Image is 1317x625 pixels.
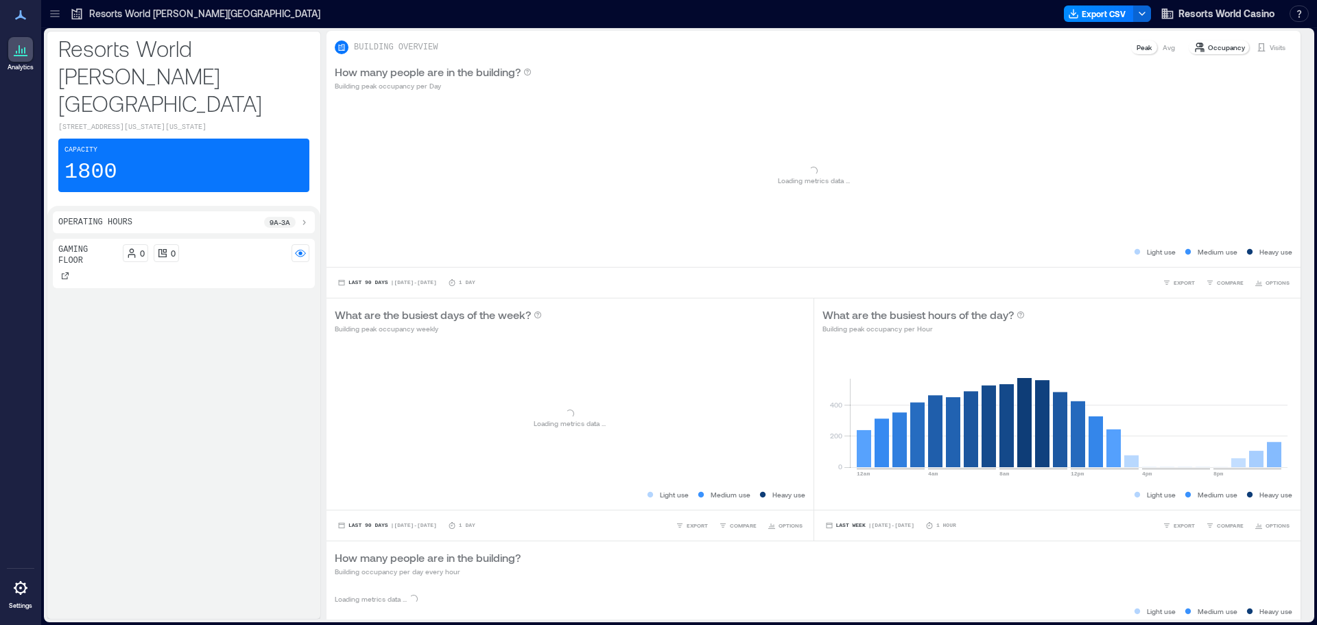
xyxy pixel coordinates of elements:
span: EXPORT [1174,521,1195,530]
button: Last 90 Days |[DATE]-[DATE] [335,276,440,290]
text: 12am [857,471,870,477]
p: Medium use [711,489,750,500]
p: Heavy use [1259,606,1292,617]
p: 1 Hour [936,521,956,530]
span: OPTIONS [779,521,803,530]
span: EXPORT [1174,279,1195,287]
p: Heavy use [772,489,805,500]
p: Light use [1147,246,1176,257]
button: Last Week |[DATE]-[DATE] [822,519,917,532]
span: COMPARE [1217,521,1244,530]
p: Building peak occupancy per Hour [822,323,1025,334]
p: Resorts World [PERSON_NAME][GEOGRAPHIC_DATA] [58,34,309,117]
button: COMPARE [1203,276,1246,290]
text: 4am [928,471,938,477]
p: Loading metrics data ... [534,418,606,429]
p: Peak [1137,42,1152,53]
p: [STREET_ADDRESS][US_STATE][US_STATE] [58,122,309,133]
button: OPTIONS [1252,276,1292,290]
p: Medium use [1198,606,1237,617]
span: EXPORT [687,521,708,530]
text: 12pm [1071,471,1084,477]
p: How many people are in the building? [335,64,521,80]
button: OPTIONS [765,519,805,532]
p: Light use [1147,489,1176,500]
p: Resorts World [PERSON_NAME][GEOGRAPHIC_DATA] [89,7,320,21]
p: 1800 [64,158,117,186]
p: Building peak occupancy weekly [335,323,542,334]
p: Light use [1147,606,1176,617]
p: Avg [1163,42,1175,53]
button: COMPARE [716,519,759,532]
text: 8pm [1213,471,1224,477]
a: Analytics [3,33,38,75]
span: Resorts World Casino [1178,7,1274,21]
tspan: 200 [829,432,842,440]
tspan: 0 [838,462,842,471]
p: Medium use [1198,246,1237,257]
p: 0 [171,248,176,259]
tspan: 400 [829,401,842,409]
p: Operating Hours [58,217,132,228]
p: 9a - 3a [270,217,290,228]
button: OPTIONS [1252,519,1292,532]
p: Occupancy [1208,42,1245,53]
p: Medium use [1198,489,1237,500]
p: Building occupancy per day every hour [335,566,521,577]
p: Capacity [64,145,97,156]
p: How many people are in the building? [335,550,521,566]
p: Light use [660,489,689,500]
button: EXPORT [1160,276,1198,290]
span: OPTIONS [1266,521,1290,530]
span: COMPARE [1217,279,1244,287]
button: Last 90 Days |[DATE]-[DATE] [335,519,440,532]
p: What are the busiest hours of the day? [822,307,1014,323]
button: Export CSV [1064,5,1134,22]
p: Heavy use [1259,246,1292,257]
a: Settings [4,571,37,614]
text: 8am [999,471,1010,477]
button: Resorts World Casino [1156,3,1279,25]
text: 4pm [1142,471,1152,477]
p: Settings [9,602,32,610]
p: 1 Day [459,279,475,287]
button: EXPORT [673,519,711,532]
p: 1 Day [459,521,475,530]
p: 0 [140,248,145,259]
p: Analytics [8,63,34,71]
span: OPTIONS [1266,279,1290,287]
p: Gaming Floor [58,244,117,266]
p: BUILDING OVERVIEW [354,42,438,53]
p: Loading metrics data ... [778,175,850,186]
p: What are the busiest days of the week? [335,307,531,323]
p: Loading metrics data ... [335,593,407,604]
span: COMPARE [730,521,757,530]
p: Visits [1270,42,1285,53]
p: Building peak occupancy per Day [335,80,532,91]
button: COMPARE [1203,519,1246,532]
button: EXPORT [1160,519,1198,532]
p: Heavy use [1259,489,1292,500]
